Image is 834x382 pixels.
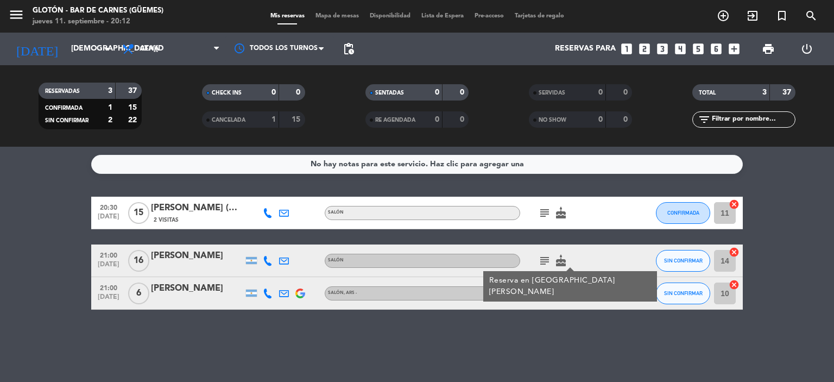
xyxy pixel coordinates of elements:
button: menu [8,7,24,27]
i: cancel [729,247,740,258]
i: menu [8,7,24,23]
strong: 37 [128,87,139,95]
span: TOTAL [699,90,716,96]
div: No hay notas para este servicio. Haz clic para agregar una [311,158,524,171]
div: jueves 11. septiembre - 20:12 [33,16,163,27]
i: power_settings_new [800,42,813,55]
i: turned_in_not [775,9,788,22]
strong: 15 [128,104,139,111]
i: subject [538,254,551,267]
button: SIN CONFIRMAR [656,250,710,272]
strong: 0 [435,116,439,123]
i: subject [538,206,551,220]
i: looks_one [620,42,634,56]
span: pending_actions [342,42,355,55]
span: print [762,42,775,55]
input: Filtrar por nombre... [711,114,795,126]
span: CONFIRMADA [667,210,699,216]
span: SENTADAS [375,90,404,96]
span: CHECK INS [212,90,242,96]
span: 15 [128,202,149,224]
span: CONFIRMADA [45,105,83,111]
strong: 15 [292,116,302,123]
i: cake [554,254,567,267]
span: Tarjetas de regalo [509,13,570,19]
span: SALÓN [328,291,357,295]
span: SERVIDAS [539,90,565,96]
span: Mapa de mesas [310,13,364,19]
span: SALÓN [328,258,344,262]
span: RESERVADAS [45,89,80,94]
button: SIN CONFIRMAR [656,283,710,304]
i: looks_two [637,42,652,56]
span: [DATE] [95,213,122,226]
strong: 0 [435,89,439,96]
strong: 37 [782,89,793,96]
span: SIN CONFIRMAR [664,258,703,264]
span: Pre-acceso [469,13,509,19]
i: arrow_drop_down [101,42,114,55]
strong: 22 [128,116,139,124]
span: NO SHOW [539,117,566,123]
span: [DATE] [95,293,122,306]
span: SIN CONFIRMAR [664,290,703,296]
span: , ARS - [344,291,357,295]
span: Cena [140,45,159,53]
i: looks_3 [655,42,669,56]
strong: 0 [623,116,630,123]
i: search [805,9,818,22]
i: cake [554,206,567,220]
span: [DATE] [95,261,122,273]
span: CANCELADA [212,117,245,123]
i: [DATE] [8,37,66,61]
strong: 3 [108,87,112,95]
span: Lista de Espera [416,13,469,19]
div: [PERSON_NAME] (NARANJA) [151,201,243,215]
div: [PERSON_NAME] [151,249,243,263]
i: filter_list [698,113,711,126]
i: exit_to_app [746,9,759,22]
span: 21:00 [95,281,122,293]
strong: 1 [108,104,112,111]
img: google-logo.png [295,289,305,298]
strong: 3 [762,89,767,96]
i: looks_4 [673,42,687,56]
i: looks_5 [691,42,705,56]
strong: 0 [460,116,466,123]
span: Mis reservas [265,13,310,19]
span: 20:30 [95,201,122,213]
strong: 0 [623,89,630,96]
span: Reservas para [555,45,616,53]
span: RE AGENDADA [375,117,415,123]
i: add_box [727,42,741,56]
strong: 2 [108,116,112,124]
button: CONFIRMADA [656,202,710,224]
div: [PERSON_NAME] [151,281,243,296]
i: cancel [729,199,740,210]
span: Disponibilidad [364,13,416,19]
span: 21:00 [95,248,122,261]
span: SALÓN [328,210,344,215]
strong: 0 [460,89,466,96]
div: Glotón - Bar de Carnes (Güemes) [33,5,163,16]
strong: 1 [271,116,276,123]
span: 16 [128,250,149,272]
i: looks_6 [709,42,723,56]
div: LOG OUT [787,33,826,65]
span: 2 Visitas [154,216,179,224]
div: Reserva en [GEOGRAPHIC_DATA][PERSON_NAME] [489,275,652,298]
strong: 0 [598,89,603,96]
span: SIN CONFIRMAR [45,118,89,123]
i: cancel [729,279,740,290]
span: 6 [128,283,149,304]
strong: 0 [296,89,302,96]
i: add_circle_outline [717,9,730,22]
strong: 0 [598,116,603,123]
strong: 0 [271,89,276,96]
